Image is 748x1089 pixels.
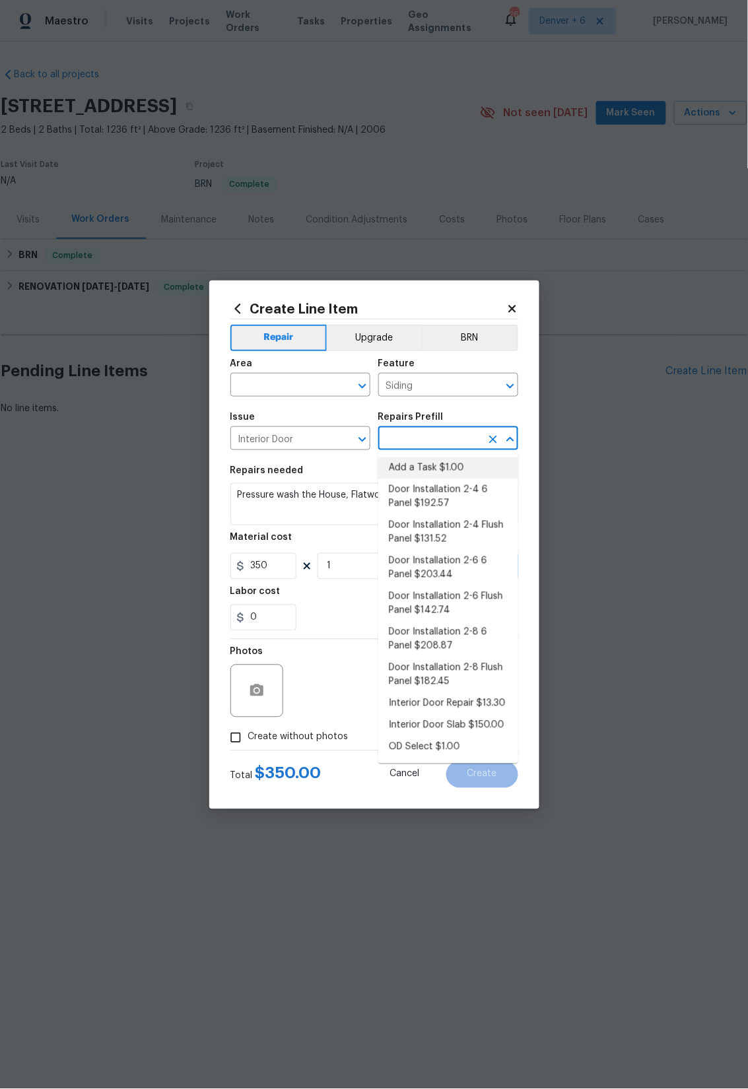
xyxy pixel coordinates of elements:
li: Door Installation 2-4 6 Panel $192.57 [378,479,518,515]
h5: Material cost [230,533,292,543]
div: Total [230,767,322,783]
li: Door Installation 2-8 Flush Panel $182.45 [378,657,518,693]
h5: Feature [378,359,415,368]
textarea: Pressure wash the House, Flatwork, Deck and Garage interior. [230,483,518,525]
h5: Repairs needed [230,466,304,475]
li: Door Installation 2-6 6 Panel $203.44 [378,550,518,586]
h5: Repairs Prefill [378,412,444,422]
li: Interior Door Repair $13.30 [378,693,518,715]
span: Cancel [390,770,420,779]
li: Door Installation 2-4 Flush Panel $131.52 [378,515,518,550]
span: Create without photos [248,731,349,744]
li: Door Installation 2-8 6 Panel $208.87 [378,622,518,657]
button: Cancel [369,762,441,788]
button: Open [501,377,520,395]
li: Interior Door Slab $150.00 [378,715,518,737]
button: Open [353,430,372,449]
button: Repair [230,325,327,351]
h5: Area [230,359,253,368]
li: OD Select $1.00 [378,737,518,758]
li: Door Installation 2-6 Flush Panel $142.74 [378,586,518,622]
h5: Photos [230,647,263,657]
span: Create [467,770,497,779]
button: Open [353,377,372,395]
h5: Labor cost [230,587,281,597]
h5: Issue [230,412,255,422]
button: BRN [421,325,518,351]
button: Create [446,762,518,788]
h2: Create Line Item [230,302,506,316]
button: Clear [484,430,502,449]
li: Add a Task $1.00 [378,457,518,479]
button: Close [501,430,520,449]
button: Upgrade [327,325,421,351]
span: $ 350.00 [255,766,322,781]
